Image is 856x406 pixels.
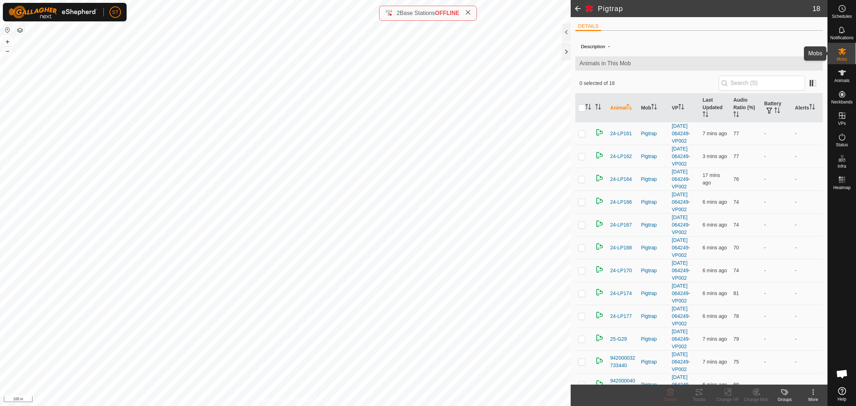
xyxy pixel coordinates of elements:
[664,397,677,402] span: Delete
[812,3,820,14] span: 18
[792,305,823,328] td: -
[792,328,823,350] td: -
[580,80,719,87] span: 0 selected of 18
[830,36,854,40] span: Notifications
[700,93,730,122] th: Last Updated
[703,290,727,296] span: 7 Sept 2025, 6:17 pm
[837,397,846,401] span: Help
[761,373,792,396] td: -
[774,108,780,114] p-sorticon: Activate to sort
[610,153,632,160] span: 24-LP162
[761,305,792,328] td: -
[595,174,604,182] img: returning on
[3,26,12,34] button: Reset Map
[703,268,727,273] span: 7 Sept 2025, 6:16 pm
[257,397,284,403] a: Privacy Policy
[595,356,604,365] img: returning on
[641,335,666,343] div: Pigtrap
[832,14,852,19] span: Schedules
[703,222,727,228] span: 7 Sept 2025, 6:17 pm
[610,244,632,252] span: 24-LP168
[651,105,657,111] p-sorticon: Activate to sort
[610,198,632,206] span: 24-LP166
[703,112,708,118] p-sorticon: Activate to sort
[761,328,792,350] td: -
[742,396,770,403] div: Change Mob
[672,237,690,258] a: [DATE] 064249-VP002
[703,359,727,365] span: 7 Sept 2025, 6:15 pm
[792,145,823,168] td: -
[605,40,613,52] span: -
[792,168,823,191] td: -
[761,350,792,373] td: -
[703,382,727,387] span: 7 Sept 2025, 6:17 pm
[610,354,635,369] span: 942000032733440
[733,176,739,182] span: 76
[733,268,739,273] span: 74
[575,22,601,31] li: DETAILS
[733,382,739,387] span: 69
[9,6,98,19] img: Gallagher Logo
[733,245,739,250] span: 70
[641,198,666,206] div: Pigtrap
[703,336,727,342] span: 7 Sept 2025, 6:15 pm
[733,222,739,228] span: 74
[828,384,856,404] a: Help
[610,267,632,274] span: 24-LP170
[838,121,846,126] span: VPs
[580,59,819,68] span: Animals in This Mob
[713,396,742,403] div: Change VP
[761,93,792,122] th: Battery
[595,219,604,228] img: returning on
[733,313,739,319] span: 78
[761,236,792,259] td: -
[836,143,848,147] span: Status
[672,306,690,326] a: [DATE] 064249-VP002
[761,168,792,191] td: -
[397,10,400,16] span: 2
[400,10,435,16] span: Base Stations
[834,78,850,83] span: Animals
[831,363,853,385] div: Open chat
[610,221,632,229] span: 24-LP167
[792,373,823,396] td: -
[669,93,699,122] th: VP
[641,176,666,183] div: Pigtrap
[733,131,739,136] span: 77
[831,100,852,104] span: Neckbands
[595,265,604,274] img: returning on
[761,282,792,305] td: -
[598,4,812,13] h2: Pigtrap
[641,358,666,366] div: Pigtrap
[672,146,690,167] a: [DATE] 064249-VP002
[435,10,459,16] span: OFFLINE
[672,123,690,144] a: [DATE] 064249-VP002
[833,186,851,190] span: Heatmap
[610,176,632,183] span: 24-LP164
[638,93,669,122] th: Mob
[641,290,666,297] div: Pigtrap
[703,153,727,159] span: 7 Sept 2025, 6:19 pm
[641,244,666,252] div: Pigtrap
[641,130,666,137] div: Pigtrap
[703,313,727,319] span: 7 Sept 2025, 6:16 pm
[719,76,805,91] input: Search (S)
[761,259,792,282] td: -
[581,44,605,49] label: Description
[595,242,604,251] img: returning on
[595,379,604,388] img: returning on
[761,122,792,145] td: -
[595,311,604,319] img: returning on
[703,172,720,186] span: 7 Sept 2025, 6:05 pm
[610,335,627,343] span: 25-G29
[292,397,314,403] a: Contact Us
[770,396,799,403] div: Groups
[595,288,604,296] img: returning on
[792,213,823,236] td: -
[595,105,601,111] p-sorticon: Activate to sort
[641,153,666,160] div: Pigtrap
[641,313,666,320] div: Pigtrap
[792,282,823,305] td: -
[733,199,739,205] span: 74
[703,131,727,136] span: 7 Sept 2025, 6:16 pm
